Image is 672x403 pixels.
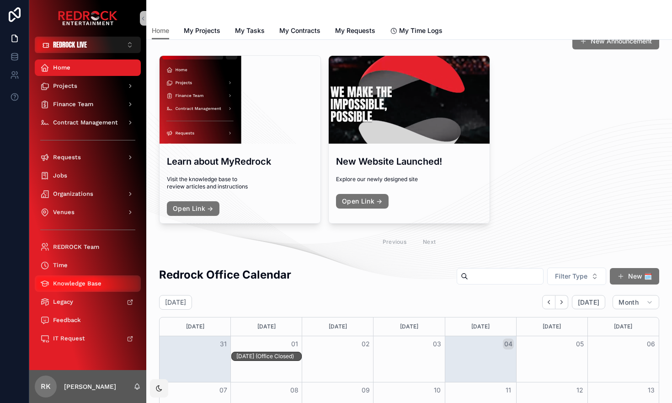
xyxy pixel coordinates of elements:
[613,295,659,310] button: Month
[53,317,81,324] span: Feedback
[542,295,555,309] button: Back
[53,243,99,251] span: REDROCK Team
[574,339,585,349] button: 05
[53,298,73,306] span: Legacy
[184,22,220,41] a: My Projects
[335,22,375,41] a: My Requests
[503,385,514,396] button: 11
[53,119,118,126] span: Contract Management
[218,385,229,396] button: 07
[35,37,141,53] button: Select Button
[289,339,300,349] button: 01
[184,26,220,35] span: My Projects
[161,317,229,336] div: [DATE]
[574,385,585,396] button: 12
[35,167,141,184] a: Jobs
[335,26,375,35] span: My Requests
[53,82,77,90] span: Projects
[399,26,443,35] span: My Time Logs
[41,381,51,392] span: RK
[35,186,141,202] a: Organizations
[152,22,169,40] a: Home
[232,317,300,336] div: [DATE]
[165,298,186,307] h2: [DATE]
[35,204,141,220] a: Venues
[159,267,291,282] h2: Redrock Office Calendar
[304,317,372,336] div: [DATE]
[35,294,141,310] a: Legacy
[572,33,659,49] button: New Announcement
[53,40,87,49] span: REDROCK LIVE
[336,155,482,168] h3: New Website Launched!
[329,56,490,144] div: Screenshot-2025-08-19-at-10.28.09-AM.png
[159,55,321,224] a: Learn about MyRedrockVisit the knowledge base to review articles and instructionsOpen Link →
[645,339,656,349] button: 06
[235,22,265,41] a: My Tasks
[279,22,320,41] a: My Contracts
[289,385,300,396] button: 08
[53,209,75,216] span: Venues
[53,172,67,179] span: Jobs
[578,298,599,306] span: [DATE]
[53,262,68,269] span: Time
[555,272,587,281] span: Filter Type
[235,26,265,35] span: My Tasks
[336,194,389,209] a: Open Link →
[619,298,639,306] span: Month
[35,257,141,274] a: Time
[35,149,141,166] a: Requests
[279,26,320,35] span: My Contracts
[64,382,116,391] p: [PERSON_NAME]
[53,280,101,287] span: Knowledge Base
[35,78,141,94] a: Projects
[610,268,659,285] button: New 🗓️
[35,59,141,76] a: Home
[167,155,313,168] h3: Learn about MyRedrock
[518,317,586,336] div: [DATE]
[167,201,219,216] a: Open Link →
[432,385,443,396] button: 10
[645,385,656,396] button: 13
[35,275,141,292] a: Knowledge Base
[236,352,301,360] div: Labor Day (Office Closed)
[547,268,606,285] button: Select Button
[53,190,93,198] span: Organizations
[167,176,313,190] span: Visit the knowledge base to review articles and instructions
[53,101,93,108] span: Finance Team
[447,317,515,336] div: [DATE]
[35,239,141,255] a: REDROCK Team
[555,295,568,309] button: Next
[390,22,443,41] a: My Time Logs
[58,11,117,26] img: App logo
[35,330,141,347] a: IT Request
[572,295,605,310] button: [DATE]
[328,55,490,224] a: New Website Launched!Explore our newly designed siteOpen Link →
[29,53,146,359] div: scrollable content
[35,312,141,328] a: Feedback
[152,26,169,35] span: Home
[360,385,371,396] button: 09
[160,56,320,144] div: Screenshot-2025-08-19-at-2.09.49-PM.png
[53,335,85,342] span: IT Request
[218,339,229,349] button: 31
[360,339,371,349] button: 02
[503,339,514,349] button: 04
[375,317,443,336] div: [DATE]
[35,96,141,113] a: Finance Team
[336,176,482,183] span: Explore our newly designed site
[589,317,657,336] div: [DATE]
[53,64,70,71] span: Home
[53,154,81,161] span: Requests
[35,114,141,131] a: Contract Management
[236,353,301,360] div: [DATE] (Office Closed)
[432,339,443,349] button: 03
